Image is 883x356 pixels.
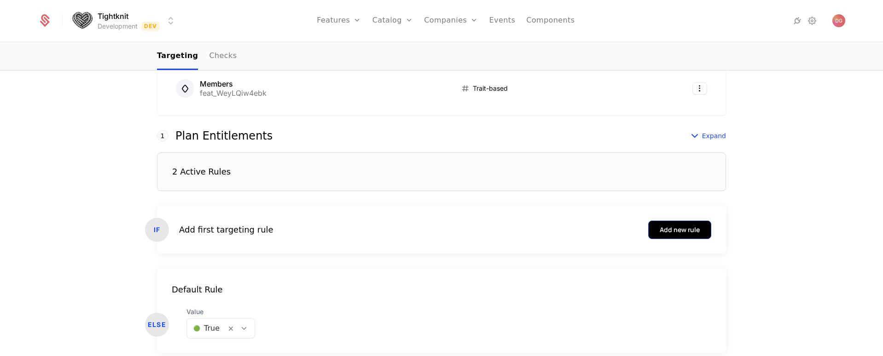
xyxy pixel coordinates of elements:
[200,89,267,97] div: feat_WeyLQiw4ebk
[832,14,845,27] button: Open user button
[473,84,508,93] span: Trait-based
[145,218,169,242] div: IF
[692,82,707,94] button: Select action
[157,43,237,70] ul: Choose Sub Page
[175,130,273,141] div: Plan Entitlements
[179,223,273,236] div: Add first targeting rule
[660,225,700,234] div: Add new rule
[98,22,138,31] div: Development
[186,307,255,316] span: Value
[648,221,711,239] button: Add new rule
[200,80,267,88] div: Members
[71,10,93,32] img: Tightknit
[74,11,177,31] button: Select environment
[98,11,128,22] span: Tightknit
[157,130,168,141] div: 1
[157,43,198,70] a: Targeting
[832,14,845,27] img: Danny Gomes
[172,168,231,176] div: 2 Active Rules
[807,15,818,26] a: Settings
[145,313,169,337] div: ELSE
[141,22,160,31] span: Dev
[702,131,726,140] span: Expand
[157,283,726,296] div: Default Rule
[209,43,237,70] a: Checks
[792,15,803,26] a: Integrations
[157,43,726,70] nav: Main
